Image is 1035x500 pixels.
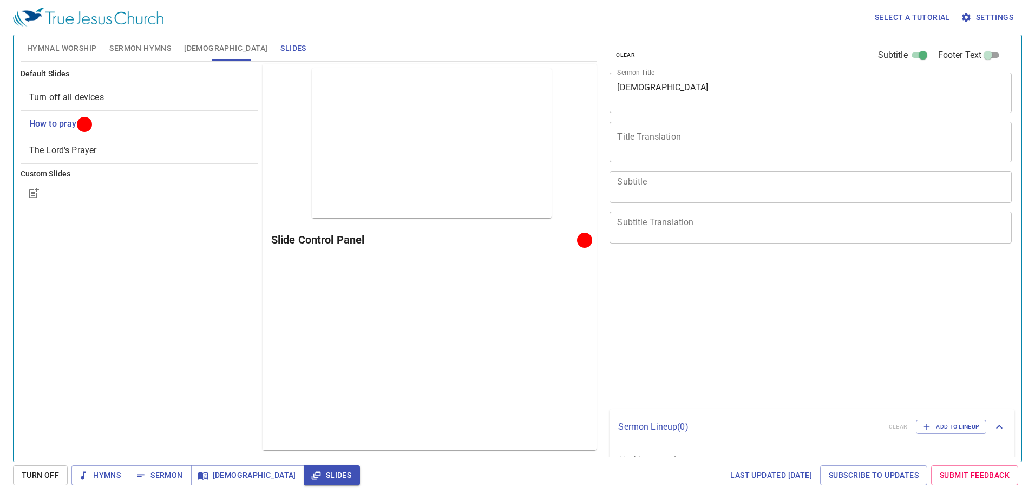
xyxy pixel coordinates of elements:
h6: Custom Slides [21,168,258,180]
span: Select a tutorial [875,11,950,24]
span: Slides [280,42,306,55]
span: [object Object] [29,119,77,129]
h6: Slide Control Panel [271,231,581,248]
button: clear [610,49,641,62]
span: Sermon Hymns [109,42,171,55]
iframe: from-child [605,255,933,405]
span: Submit Feedback [940,469,1010,482]
textarea: [DEMOGRAPHIC_DATA] [617,82,1004,103]
span: Slides [313,469,351,482]
button: Select a tutorial [870,8,954,28]
span: clear [616,50,635,60]
span: [DEMOGRAPHIC_DATA] [184,42,267,55]
button: [DEMOGRAPHIC_DATA] [191,465,305,485]
div: Sermon Lineup(0)clearAdd to Lineup [610,409,1014,445]
i: Nothing saved yet [618,455,689,465]
button: Turn Off [13,465,68,485]
span: Hymns [80,469,121,482]
a: Submit Feedback [931,465,1018,485]
button: Hymns [71,465,129,485]
span: Add to Lineup [923,422,979,432]
span: [object Object] [29,92,104,102]
h6: Default Slides [21,68,258,80]
span: Subtitle [878,49,908,62]
span: Sermon [137,469,182,482]
span: Footer Text [938,49,982,62]
span: Hymnal Worship [27,42,97,55]
span: [DEMOGRAPHIC_DATA] [200,469,296,482]
button: Settings [959,8,1018,28]
span: Turn Off [22,469,59,482]
p: Sermon Lineup ( 0 ) [618,420,880,433]
button: Slides [304,465,360,485]
span: [object Object] [29,145,97,155]
button: Sermon [129,465,191,485]
a: Last updated [DATE] [726,465,816,485]
span: Last updated [DATE] [730,469,812,482]
img: True Jesus Church [13,8,163,27]
button: Add to Lineup [916,420,986,434]
div: The Lord's Prayer [21,137,258,163]
a: Subscribe to Updates [820,465,927,485]
div: How to pray [21,111,258,137]
span: Settings [963,11,1013,24]
div: Turn off all devices [21,84,258,110]
span: Subscribe to Updates [829,469,919,482]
